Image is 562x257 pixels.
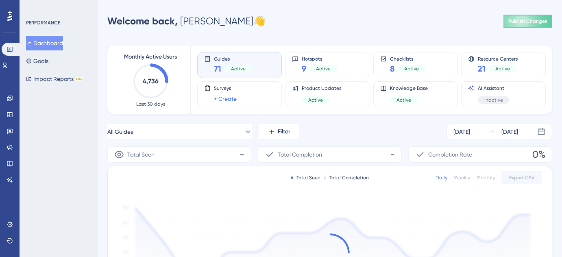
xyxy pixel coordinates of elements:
[259,124,299,140] button: Filter
[390,148,395,161] span: -
[478,63,486,74] span: 21
[231,65,246,72] span: Active
[404,65,419,72] span: Active
[107,127,133,137] span: All Guides
[214,63,221,74] span: 71
[436,174,447,181] div: Daily
[136,101,165,107] span: Last 30 days
[478,56,518,61] span: Resource Centers
[495,65,510,72] span: Active
[454,174,470,181] div: Weekly
[302,56,337,61] span: Hotspots
[26,36,63,50] button: Dashboard
[127,150,155,159] span: Total Seen
[478,85,510,91] span: AI Assistant
[390,85,428,91] span: Knowledge Base
[75,77,83,81] div: BETA
[324,174,369,181] div: Total Completion
[107,15,266,28] div: [PERSON_NAME] 👋
[214,56,252,61] span: Guides
[107,15,178,27] span: Welcome back,
[302,85,341,91] span: Product Updates
[214,94,237,104] a: + Create
[302,63,306,74] span: 9
[240,148,244,161] span: -
[124,52,177,62] span: Monthly Active Users
[503,15,552,28] button: Publish Changes
[484,97,503,103] span: Inactive
[396,97,411,103] span: Active
[501,171,542,184] button: Export CSV
[501,127,518,137] div: [DATE]
[26,54,48,68] button: Goals
[508,18,547,24] span: Publish Changes
[278,150,322,159] span: Total Completion
[532,148,545,161] span: 0%
[291,174,320,181] div: Total Seen
[477,174,495,181] div: Monthly
[308,97,323,103] span: Active
[214,85,237,91] span: Surveys
[278,127,290,137] span: Filter
[428,150,472,159] span: Completion Rate
[453,127,470,137] div: [DATE]
[26,72,83,86] button: Impact ReportsBETA
[390,56,425,61] span: Checklists
[390,63,394,74] span: 8
[107,124,252,140] button: All Guides
[26,20,60,26] div: PERFORMANCE
[143,77,159,85] text: 4,736
[316,65,331,72] span: Active
[509,174,535,181] span: Export CSV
